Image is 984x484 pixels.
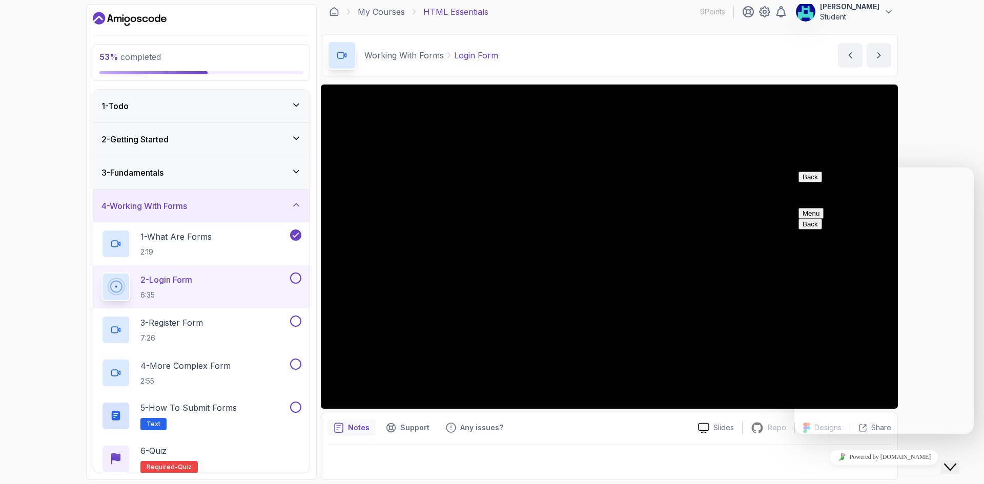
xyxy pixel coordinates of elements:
p: 7:26 [140,333,203,343]
iframe: chat widget [941,443,974,474]
p: Notes [348,423,370,433]
span: Text [147,420,160,428]
p: 4 - More Complex Form [140,360,231,372]
button: Feedback button [440,419,509,436]
iframe: 2 - Login Form [321,85,898,409]
button: 5-How to Submit FormsText [101,402,301,430]
button: 4-Working With Forms [93,190,310,222]
p: Support [400,423,429,433]
p: Working With Forms [364,49,444,61]
a: Slides [690,423,742,433]
a: Dashboard [329,7,339,17]
a: My Courses [358,6,405,18]
p: Any issues? [460,423,503,433]
span: 53 % [99,52,118,62]
h3: 3 - Fundamentals [101,166,163,179]
button: previous content [838,43,863,68]
img: user profile image [796,2,815,22]
button: next content [867,43,891,68]
button: user profile image[PERSON_NAME]Student [795,2,894,22]
iframe: chat widget [794,446,974,469]
p: 2:19 [140,247,212,257]
p: 2:55 [140,376,231,386]
p: [PERSON_NAME] [820,2,879,12]
p: Login Form [454,49,498,61]
span: quiz [178,463,192,471]
h3: 2 - Getting Started [101,133,169,145]
p: 6:35 [140,290,192,300]
span: completed [99,52,161,62]
p: 1 - What Are Forms [140,230,212,243]
p: Slides [713,423,734,433]
button: 3-Fundamentals [93,156,310,189]
h3: 1 - Todo [101,100,129,112]
button: 2-Getting Started [93,123,310,156]
h3: 4 - Working With Forms [101,200,187,212]
p: 5 - How to Submit Forms [140,402,237,414]
p: Repo [768,423,786,433]
p: 6 - Quiz [140,445,167,457]
button: 1-What Are Forms2:19 [101,229,301,258]
p: 9 Points [700,7,725,17]
button: Support button [380,419,436,436]
button: 6-QuizRequired-quiz [101,445,301,473]
p: Student [820,12,879,22]
button: 2-Login Form6:35 [101,272,301,301]
span: Required- [147,463,178,471]
button: 1-Todo [93,90,310,122]
p: 3 - Register Form [140,317,203,329]
p: 2 - Login Form [140,273,192,286]
button: 4-More Complex Form2:55 [101,359,301,387]
p: HTML Essentials [423,6,488,18]
iframe: chat widget [794,167,974,434]
a: Dashboard [93,11,167,27]
button: 3-Register Form7:26 [101,315,301,344]
button: notes button [327,419,376,436]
